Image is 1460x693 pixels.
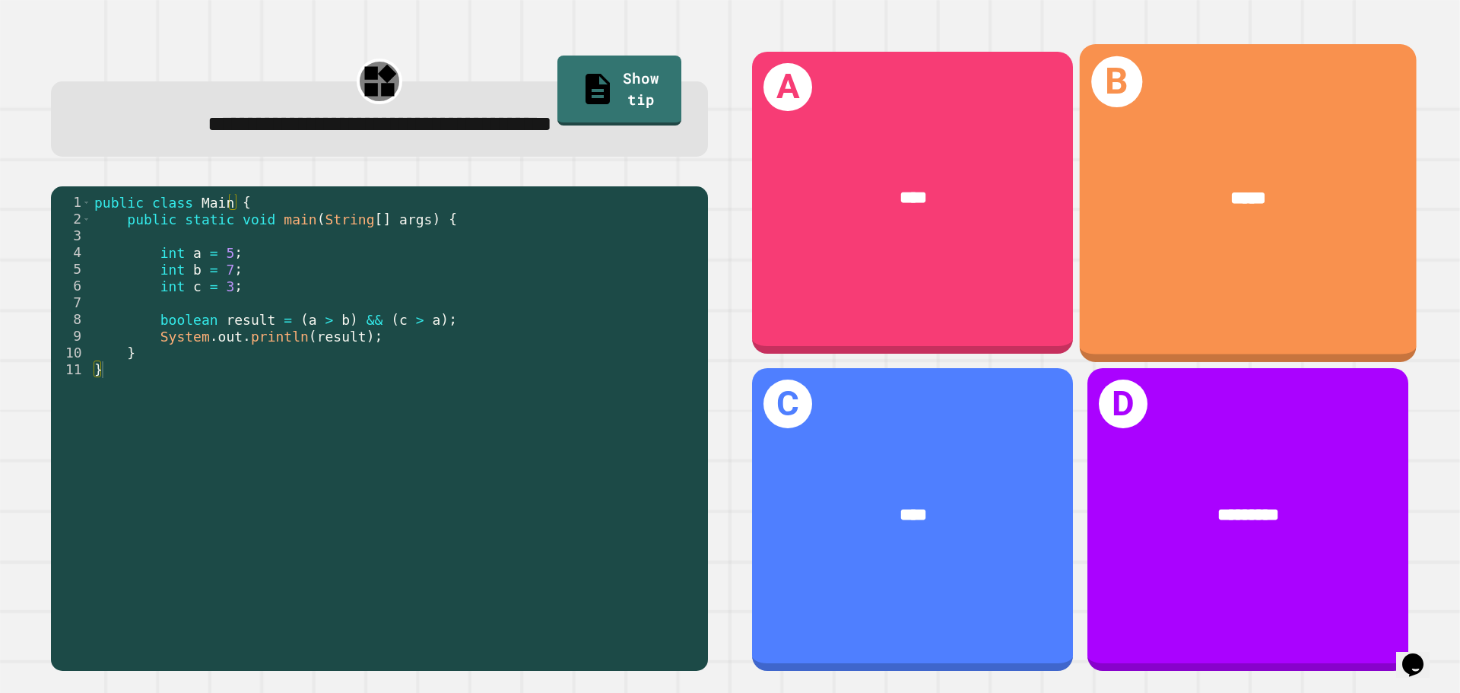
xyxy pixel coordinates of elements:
div: 6 [51,278,91,294]
div: 3 [51,227,91,244]
iframe: chat widget [1396,632,1445,678]
div: 2 [51,211,91,227]
h1: A [763,63,812,112]
span: Toggle code folding, rows 2 through 10 [82,211,90,227]
h1: B [1092,56,1143,106]
div: 5 [51,261,91,278]
div: 7 [51,294,91,311]
div: 1 [51,194,91,211]
div: 9 [51,328,91,345]
div: 10 [51,345,91,361]
h1: C [763,380,812,428]
div: 8 [51,311,91,328]
h1: D [1099,380,1147,428]
div: 11 [51,361,91,378]
span: Toggle code folding, rows 1 through 11 [82,194,90,211]
div: 4 [51,244,91,261]
a: Show tip [557,56,681,126]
